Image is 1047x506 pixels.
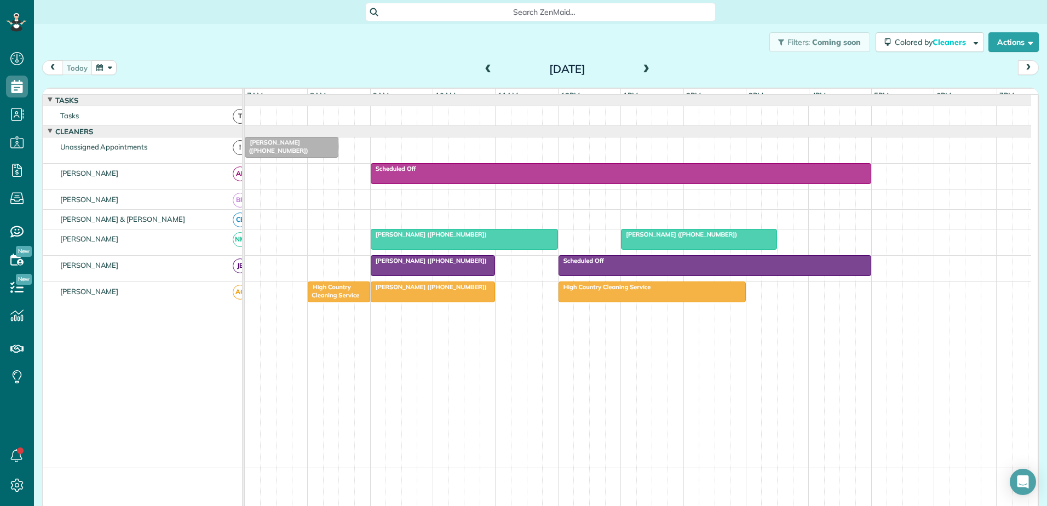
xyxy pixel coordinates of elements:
span: NM [233,232,248,247]
span: T [233,109,248,124]
span: 2pm [684,91,703,100]
span: 7am [245,91,265,100]
button: prev [42,60,63,75]
span: ! [233,140,248,155]
span: [PERSON_NAME] ([PHONE_NUMBER]) [244,139,308,154]
span: High Country Cleaning Service [307,283,360,298]
span: Colored by [895,37,970,47]
button: Colored byCleaners [876,32,984,52]
span: 11am [496,91,520,100]
span: [PERSON_NAME] ([PHONE_NUMBER]) [620,231,738,238]
h2: [DATE] [499,63,636,75]
span: JB [233,258,248,273]
span: AG [233,285,248,300]
span: New [16,246,32,257]
span: CB [233,212,248,227]
span: 5pm [872,91,891,100]
button: Actions [988,32,1039,52]
span: Cleaners [53,127,95,136]
span: Scheduled Off [370,165,417,173]
span: [PERSON_NAME] [58,234,121,243]
span: 10am [433,91,458,100]
span: [PERSON_NAME] & [PERSON_NAME] [58,215,187,223]
span: [PERSON_NAME] [58,287,121,296]
span: 1pm [621,91,640,100]
span: Tasks [53,96,80,105]
span: 3pm [746,91,766,100]
span: Coming soon [812,37,861,47]
span: Scheduled Off [558,257,605,264]
span: Filters: [787,37,810,47]
span: Cleaners [933,37,968,47]
span: [PERSON_NAME] ([PHONE_NUMBER]) [370,283,487,291]
span: New [16,274,32,285]
span: 12pm [559,91,582,100]
span: [PERSON_NAME] ([PHONE_NUMBER]) [370,257,487,264]
span: Unassigned Appointments [58,142,149,151]
span: [PERSON_NAME] [58,195,121,204]
span: AF [233,166,248,181]
div: Open Intercom Messenger [1010,469,1036,495]
button: next [1018,60,1039,75]
span: [PERSON_NAME] ([PHONE_NUMBER]) [370,231,487,238]
span: Tasks [58,111,81,120]
span: High Country Cleaning Service [558,283,651,291]
span: 4pm [809,91,829,100]
span: [PERSON_NAME] [58,261,121,269]
button: today [62,60,93,75]
span: [PERSON_NAME] [58,169,121,177]
span: 6pm [934,91,953,100]
span: 8am [308,91,328,100]
span: 9am [371,91,391,100]
span: BR [233,193,248,208]
span: 7pm [997,91,1016,100]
